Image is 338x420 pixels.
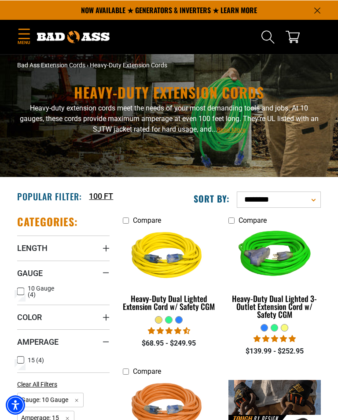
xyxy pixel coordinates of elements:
[17,235,110,260] summary: Length
[133,367,161,375] span: Compare
[17,26,30,47] summary: Menu
[17,304,110,329] summary: Color
[17,395,84,403] a: Gauge: 10 Gauge
[17,380,57,387] span: Clear All Filters
[122,214,216,298] img: yellow
[87,61,88,68] span: ›
[228,228,321,323] a: neon green Heavy-Duty Dual Lighted 3-Outlet Extension Cord w/ Safety CGM
[228,294,321,318] div: Heavy-Duty Dual Lighted 3-Outlet Extension Cord w/ Safety CGM
[17,190,82,202] h2: Popular Filter:
[286,29,300,44] a: cart
[89,190,113,202] a: 100 FT
[17,85,321,99] h1: Heavy-Duty Extension Cords
[17,61,85,68] a: Bad Ass Extension Cords
[17,312,42,322] span: Color
[37,30,110,43] img: Bad Ass Extension Cords
[261,29,275,44] summary: Search
[28,285,60,297] span: 10 Gauge (4)
[123,294,215,310] div: Heavy-Duty Dual Lighted Extension Cord w/ Safety CGM
[17,39,30,45] span: Menu
[194,192,230,204] label: Sort by:
[17,260,110,285] summary: Gauge
[17,329,110,354] summary: Amperage
[228,214,321,298] img: neon green
[253,334,296,343] span: 4.92 stars
[28,357,44,363] span: 15 (4)
[17,60,321,70] nav: breadcrumbs
[217,126,246,133] span: Read More
[6,395,25,414] div: Accessibility Menu
[17,243,48,253] span: Length
[17,392,84,407] span: Gauge: 10 Gauge
[17,268,43,278] span: Gauge
[17,379,61,389] a: Clear All Filters
[17,214,78,228] h2: Categories:
[90,61,167,68] span: Heavy-Duty Extension Cords
[17,336,59,346] span: Amperage
[133,216,161,224] span: Compare
[123,228,215,315] a: yellow Heavy-Duty Dual Lighted Extension Cord w/ Safety CGM
[123,338,215,348] div: $68.95 - $249.95
[228,346,321,356] div: $139.99 - $252.95
[20,103,319,133] span: Heavy-duty extension cords meet the needs of your most demanding tools and jobs. At 10 gauges, th...
[239,216,267,224] span: Compare
[148,326,190,335] span: 4.64 stars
